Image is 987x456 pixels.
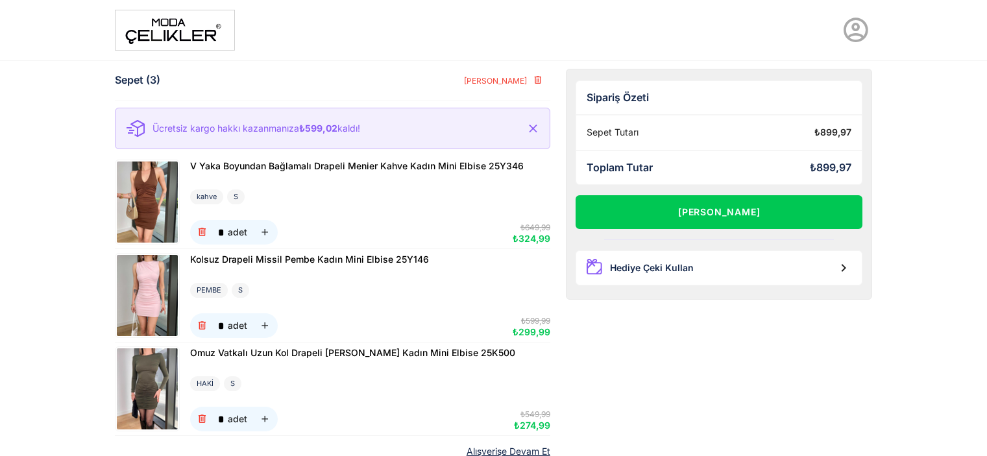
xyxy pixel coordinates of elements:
[513,233,550,244] span: ₺324,99
[610,263,694,274] div: Hediye Çeki Kullan
[227,189,245,204] div: S
[299,123,337,134] b: ₺599,02
[190,346,515,361] a: Omuz Vatkalı Uzun Kol Drapeli [PERSON_NAME] Kadın Mini Elbise 25K500
[190,160,524,174] a: V Yaka Boyundan Bağlamalı Drapeli Menier Kahve Kadın Mini Elbise 25Y346
[215,313,228,338] input: adet
[152,123,360,133] p: Ücretsiz kargo hakkı kazanmanıza kaldı!
[587,91,852,104] div: Sipariş Özeti
[215,220,228,245] input: adet
[224,376,241,391] div: S
[587,162,653,174] div: Toplam Tutar
[190,376,220,391] div: HAKİ
[215,407,228,431] input: adet
[520,409,550,419] span: ₺549,99
[190,189,223,204] div: kahve
[463,76,527,86] span: [PERSON_NAME]
[190,254,429,265] span: Kolsuz Drapeli Missil Pembe Kadın Mini Elbise 25Y146
[190,347,515,358] span: Omuz Vatkalı Uzun Kol Drapeli [PERSON_NAME] Kadın Mini Elbise 25K500
[810,162,851,174] div: ₺899,97
[521,316,550,326] span: ₺599,99
[190,283,228,298] div: PEMBE
[576,195,863,229] button: [PERSON_NAME]
[587,127,639,138] div: Sepet Tutarı
[115,10,235,51] img: moda%20-1.png
[520,222,550,232] span: ₺649,99
[117,162,178,243] img: V Yaka Boyundan Bağlamalı Drapeli Menier Kahve Kadın Mini Elbise 25Y346
[117,255,178,336] img: Kolsuz Drapeli Missil Pembe Kadın Mini Elbise 25Y146
[513,326,550,337] span: ₺299,99
[228,414,247,424] div: adet
[228,321,247,330] div: adet
[190,253,429,267] a: Kolsuz Drapeli Missil Pembe Kadın Mini Elbise 25Y146
[117,348,178,429] img: Omuz Vatkalı Uzun Kol Drapeli Thomas Haki Kadın Mini Elbise 25K500
[228,228,247,237] div: adet
[514,420,550,431] span: ₺274,99
[232,283,249,298] div: S
[814,127,851,138] div: ₺899,97
[115,74,160,86] div: Sepet (3)
[453,69,550,92] button: [PERSON_NAME]
[190,160,524,171] span: V Yaka Boyundan Bağlamalı Drapeli Menier Kahve Kadın Mini Elbise 25Y346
